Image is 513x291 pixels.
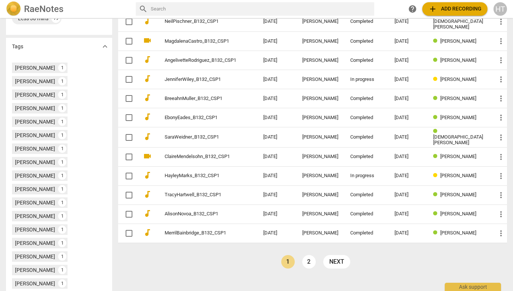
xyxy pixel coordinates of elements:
div: 1 [58,77,66,85]
a: next [323,255,350,269]
span: Review status: in progress [433,76,440,82]
div: 1 [58,185,66,193]
span: audiotrack [143,55,152,64]
span: [PERSON_NAME] [440,38,476,44]
div: [PERSON_NAME] [15,226,55,233]
div: [PERSON_NAME] [15,64,55,72]
span: audiotrack [143,112,152,121]
div: 1 [58,131,66,139]
span: more_vert [496,191,505,200]
td: [DATE] [257,70,296,89]
span: more_vert [496,133,505,142]
div: Completed [350,211,382,217]
a: BreeahnMuller_B132_CSP1 [165,96,236,101]
span: [PERSON_NAME] [440,154,476,159]
div: [PERSON_NAME] [15,280,55,287]
span: Review status: completed [433,192,440,197]
td: [DATE] [257,89,296,108]
span: Review status: completed [433,115,440,120]
div: [DATE] [394,115,421,121]
a: MerrilBainbridge_B132_CSP1 [165,230,236,236]
span: audiotrack [143,16,152,25]
div: 1 [58,252,66,261]
div: [DATE] [394,230,421,236]
div: [PERSON_NAME] [302,211,338,217]
a: MagdalenaCastro_B132_CSP1 [165,39,236,44]
div: [PERSON_NAME] [15,104,55,112]
span: [PERSON_NAME] [440,192,476,197]
div: Completed [350,19,382,24]
span: [PERSON_NAME] [440,96,476,101]
td: [DATE] [257,32,296,51]
span: audiotrack [143,209,152,218]
span: Add recording [428,4,481,13]
div: Completed [350,154,382,160]
a: JenniferWiley_B132_CSP1 [165,77,236,82]
div: In progress [350,77,382,82]
div: [DATE] [394,211,421,217]
div: 1 [58,212,66,220]
td: [DATE] [257,147,296,166]
td: [DATE] [257,166,296,185]
a: Help [406,2,419,16]
span: audiotrack [143,228,152,237]
h2: RaeNotes [24,4,63,14]
div: [PERSON_NAME] [302,77,338,82]
div: [PERSON_NAME] [15,212,55,220]
span: [PERSON_NAME] [440,76,476,82]
div: [DATE] [394,134,421,140]
div: [DATE] [394,19,421,24]
a: EbonyEades_B132_CSP1 [165,115,236,121]
div: 1 [58,104,66,112]
span: help [408,4,417,13]
div: 1 [58,145,66,153]
td: [DATE] [257,12,296,32]
div: Completed [350,39,382,44]
div: [PERSON_NAME] [302,19,338,24]
a: AngelivetteRodriguez_B132_CSP1 [165,58,236,63]
div: 1 [58,158,66,166]
span: expand_more [100,42,109,51]
span: Review status: completed [433,230,440,236]
span: Review status: completed [433,57,440,63]
span: more_vert [496,37,505,46]
span: [PERSON_NAME] [440,57,476,63]
div: [PERSON_NAME] [15,172,55,179]
div: [PERSON_NAME] [302,96,338,101]
div: [PERSON_NAME] [15,118,55,125]
a: SaraWeidner_B132_CSP1 [165,134,236,140]
div: 1 [58,239,66,247]
button: Show more [99,41,111,52]
div: 1 [58,91,66,99]
div: Completed [350,230,382,236]
div: [PERSON_NAME] [15,145,55,152]
span: more_vert [496,113,505,122]
td: [DATE] [257,127,296,148]
span: more_vert [496,94,505,103]
input: Search [151,3,371,15]
span: more_vert [496,17,505,26]
a: AlisonNovoa_B132_CSP1 [165,211,236,217]
div: Completed [350,96,382,101]
span: audiotrack [143,190,152,199]
div: [DATE] [394,96,421,101]
span: search [139,4,148,13]
div: [PERSON_NAME] [15,266,55,274]
span: [PERSON_NAME] [440,211,476,216]
span: more_vert [496,152,505,161]
a: Page 2 [302,255,316,269]
td: [DATE] [257,185,296,204]
div: [DATE] [394,39,421,44]
div: 1 [58,225,66,234]
span: [PERSON_NAME] [440,115,476,120]
td: [DATE] [257,108,296,127]
div: [PERSON_NAME] [15,131,55,139]
p: Tags [12,43,23,51]
div: [PERSON_NAME] [15,91,55,98]
img: Logo [6,1,21,16]
span: [PERSON_NAME] [440,230,476,236]
div: Completed [350,192,382,198]
div: [PERSON_NAME] [302,192,338,198]
a: NeilPischner_B132_CSP1 [165,19,236,24]
span: more_vert [496,210,505,219]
